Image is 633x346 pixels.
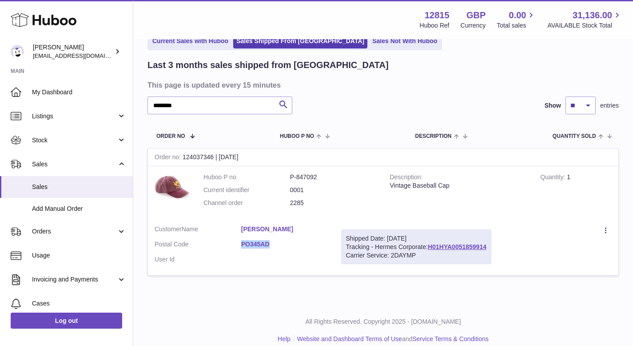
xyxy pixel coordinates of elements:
[412,335,489,342] a: Service Terms & Conditions
[147,59,389,71] h2: Last 3 months sales shipped from [GEOGRAPHIC_DATA]
[290,199,377,207] dd: 2285
[241,225,328,233] a: [PERSON_NAME]
[461,21,486,30] div: Currency
[155,240,241,251] dt: Postal Code
[33,52,131,59] span: [EMAIL_ADDRESS][DOMAIN_NAME]
[203,173,290,181] dt: Huboo P no
[140,318,626,326] p: All Rights Reserved. Copyright 2025 - [DOMAIN_NAME]
[600,101,619,110] span: entries
[241,240,328,249] a: PO345AD
[32,299,126,308] span: Cases
[155,225,241,236] dt: Name
[553,133,596,139] span: Quantity Sold
[33,43,113,60] div: [PERSON_NAME]
[11,45,24,58] img: shophawksclub@gmail.com
[545,101,561,110] label: Show
[32,227,117,236] span: Orders
[203,199,290,207] dt: Channel order
[294,335,489,343] li: and
[280,133,314,139] span: Huboo P no
[547,9,622,30] a: 31,136.00 AVAILABLE Stock Total
[466,9,486,21] strong: GBP
[32,160,117,169] span: Sales
[147,80,617,90] h3: This page is updated every 15 minutes
[533,166,618,218] td: 1
[32,275,117,284] span: Invoicing and Payments
[149,34,231,48] a: Current Sales with Huboo
[509,9,526,21] span: 0.00
[32,205,126,213] span: Add Manual Order
[32,88,126,97] span: My Dashboard
[346,251,486,260] div: Carrier Service: 2DAYMP
[155,225,182,233] span: Customer
[297,335,402,342] a: Website and Dashboard Terms of Use
[155,255,241,264] dt: User Id
[155,173,190,199] img: 1693507706.jpg
[32,251,126,260] span: Usage
[573,9,612,21] span: 31,136.00
[203,186,290,194] dt: Current identifier
[32,183,126,191] span: Sales
[156,133,185,139] span: Order No
[233,34,367,48] a: Sales Shipped From [GEOGRAPHIC_DATA]
[497,21,536,30] span: Total sales
[540,173,567,183] strong: Quantity
[290,173,377,181] dd: P-847092
[390,173,423,183] strong: Description
[497,9,536,30] a: 0.00 Total sales
[278,335,291,342] a: Help
[32,136,117,145] span: Stock
[11,313,122,329] a: Log out
[346,234,486,243] div: Shipped Date: [DATE]
[420,21,450,30] div: Huboo Ref
[369,34,440,48] a: Sales Not With Huboo
[415,133,451,139] span: Description
[390,181,527,190] div: Vintage Baseball Cap
[547,21,622,30] span: AVAILABLE Stock Total
[428,243,486,250] a: H01HYA0051859914
[425,9,450,21] strong: 12815
[148,149,618,166] div: 124037346 | [DATE]
[341,229,491,265] div: Tracking - Hermes Corporate:
[32,112,117,121] span: Listings
[290,186,377,194] dd: 0001
[155,153,183,163] strong: Order no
